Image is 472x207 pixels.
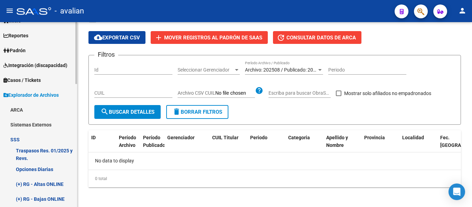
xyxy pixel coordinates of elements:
[6,7,14,15] mat-icon: menu
[255,86,263,95] mat-icon: help
[364,135,385,140] span: Provincia
[399,130,437,161] datatable-header-cell: Localidad
[94,50,118,59] h3: Filtros
[277,34,285,42] mat-icon: update
[119,135,136,148] span: Período Archivo
[167,135,195,140] span: Gerenciador
[273,31,361,44] button: Consultar datos de ARCA
[402,135,424,140] span: Localidad
[164,130,209,161] datatable-header-cell: Gerenciador
[449,184,465,200] div: Open Intercom Messenger
[172,109,222,115] span: Borrar Filtros
[94,35,140,41] span: Exportar CSV
[3,47,26,54] span: Padrón
[458,7,466,15] mat-icon: person
[172,107,181,116] mat-icon: delete
[88,130,116,161] datatable-header-cell: ID
[151,31,268,44] button: Mover registros al PADRÓN de SAAS
[55,3,84,19] span: - avalian
[94,105,161,119] button: Buscar Detalles
[154,34,163,42] mat-icon: add
[88,31,145,44] button: Exportar CSV
[344,89,431,97] span: Mostrar solo afiliados no empadronados
[101,109,154,115] span: Buscar Detalles
[209,130,247,161] datatable-header-cell: CUIL Titular
[101,107,109,116] mat-icon: search
[285,130,323,161] datatable-header-cell: Categoria
[3,32,28,39] span: Reportes
[88,152,461,170] div: No data to display
[245,67,324,73] span: Archivo: 202508 / Publicado: 202507
[3,76,41,84] span: Casos / Tickets
[3,91,59,99] span: Explorador de Archivos
[326,135,348,148] span: Apellido y Nombre
[140,130,164,161] datatable-header-cell: Período Publicado
[143,135,165,148] span: Período Publicado
[212,135,238,140] span: CUIL Titular
[166,105,228,119] button: Borrar Filtros
[178,67,234,73] span: Seleccionar Gerenciador
[3,62,67,69] span: Integración (discapacidad)
[361,130,399,161] datatable-header-cell: Provincia
[215,90,255,96] input: Archivo CSV CUIL
[288,135,310,140] span: Categoria
[94,33,102,41] mat-icon: cloud_download
[116,130,140,161] datatable-header-cell: Período Archivo
[323,130,361,161] datatable-header-cell: Apellido y Nombre
[164,35,262,41] span: Mover registros al PADRÓN de SAAS
[247,130,285,161] datatable-header-cell: Periodo
[88,170,461,187] div: 0 total
[286,35,356,41] span: Consultar datos de ARCA
[91,135,96,140] span: ID
[250,135,267,140] span: Periodo
[178,90,215,96] span: Archivo CSV CUIL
